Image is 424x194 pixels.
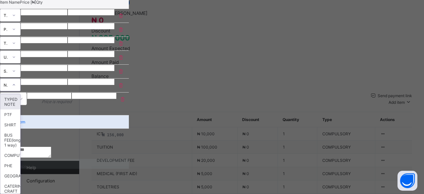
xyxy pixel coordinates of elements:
div: TEXTBOOKS [4,13,8,18]
div: BUS FEE(longer 1 way) [0,130,20,150]
div: TYPED NOTE [0,94,20,109]
div: COMPUTER [0,150,20,161]
div: TRACK SUIT [4,41,8,46]
div: GEOGRAPHY [0,171,20,181]
div: SHIRT [0,120,20,130]
div: UNIFORM(2 SETS) [4,55,8,60]
div: PRACTICALS (SCIENCE) [4,27,8,32]
span: ₦ 156,000 [102,133,124,137]
div: NECK TIE [4,83,8,88]
div: PTF [0,109,20,120]
div: SPORT WEAR [4,69,8,74]
button: Open asap [397,171,417,191]
em: Price is required [42,99,72,104]
div: PHE [0,161,20,171]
